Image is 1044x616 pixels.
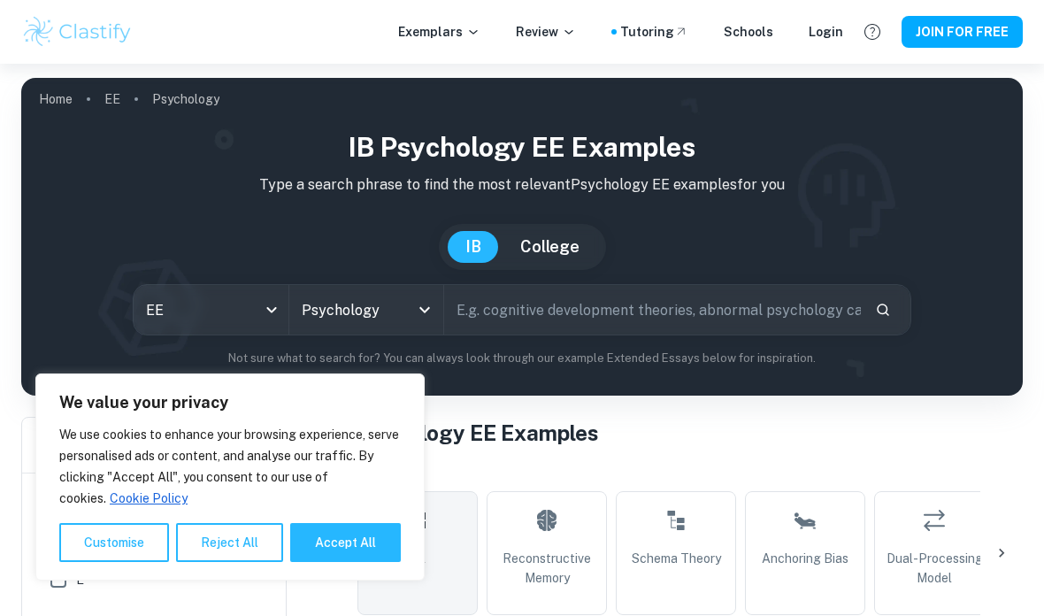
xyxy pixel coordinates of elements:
p: Review [516,22,576,42]
a: Schools [724,22,773,42]
a: Tutoring [620,22,688,42]
button: Accept All [290,523,401,562]
a: Home [39,87,73,112]
div: We value your privacy [35,373,425,581]
a: EE [104,87,120,112]
button: JOIN FOR FREE [902,16,1023,48]
h6: Topic [315,463,1023,484]
button: Search [868,295,898,325]
p: Not sure what to search for? You can always look through our example Extended Essays below for in... [35,350,1009,367]
button: Customise [59,523,169,562]
h1: IB Psychology EE examples [35,127,1009,167]
p: We use cookies to enhance your browsing experience, serve personalised ads or content, and analys... [59,424,401,509]
img: profile cover [21,78,1023,396]
a: Cookie Policy [109,490,188,506]
input: E.g. cognitive development theories, abnormal psychology case studies, social psychology experime... [444,285,861,335]
span: Reconstructive Memory [495,549,599,588]
p: Psychology [152,89,219,109]
button: College [503,231,597,263]
img: Clastify logo [21,14,134,50]
p: Exemplars [398,22,480,42]
button: Help and Feedback [857,17,887,47]
button: IB [448,231,499,263]
h1: All Psychology EE Examples [315,417,1023,449]
a: Login [809,22,843,42]
button: Reject All [176,523,283,562]
div: EE [134,285,288,335]
p: Type a search phrase to find the most relevant Psychology EE examples for you [35,174,1009,196]
span: Anchoring Bias [762,549,848,568]
button: Open [412,297,437,322]
p: We value your privacy [59,392,401,413]
span: Schema Theory [632,549,721,568]
span: Dual-Processing Model [882,549,986,588]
